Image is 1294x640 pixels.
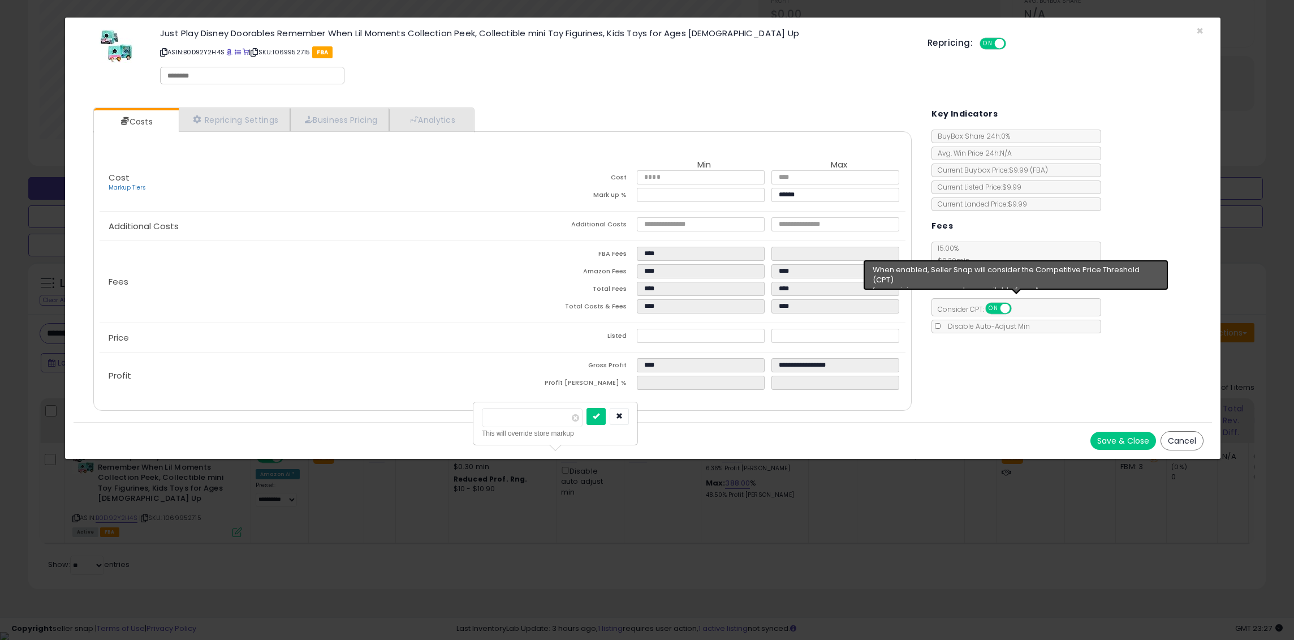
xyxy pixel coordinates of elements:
[389,108,473,131] a: Analytics
[987,304,1001,313] span: ON
[100,333,503,342] p: Price
[931,276,970,290] h5: Settings
[928,38,973,48] h5: Repricing:
[1161,431,1204,450] button: Cancel
[1196,23,1204,39] span: ×
[932,182,1021,192] span: Current Listed Price: $9.99
[100,371,503,380] p: Profit
[100,222,503,231] p: Additional Costs
[503,329,637,346] td: Listed
[932,165,1048,175] span: Current Buybox Price:
[100,173,503,192] p: Cost
[160,29,911,37] h3: Just Play Disney Doorables Remember When Lil Moments Collection Peek, Collectible mini Toy Figuri...
[503,217,637,235] td: Additional Costs
[932,199,1027,209] span: Current Landed Price: $9.99
[932,148,1012,158] span: Avg. Win Price 24h: N/A
[100,277,503,286] p: Fees
[290,108,389,131] a: Business Pricing
[109,183,146,192] a: Markup Tiers
[94,110,178,133] a: Costs
[100,29,133,63] img: 413HwxteDSL._SL60_.jpg
[503,170,637,188] td: Cost
[942,321,1030,331] span: Disable Auto-Adjust Min
[235,48,241,57] a: All offer listings
[503,282,637,299] td: Total Fees
[503,188,637,205] td: Mark up %
[637,160,771,170] th: Min
[932,243,970,265] span: 15.00 %
[503,358,637,376] td: Gross Profit
[482,428,629,439] div: This will override store markup
[932,304,1026,314] span: Consider CPT:
[931,219,953,233] h5: Fees
[1010,304,1028,313] span: OFF
[981,39,995,49] span: ON
[1009,165,1048,175] span: $9.99
[312,46,333,58] span: FBA
[931,107,998,121] h5: Key Indicators
[243,48,249,57] a: Your listing only
[932,256,970,265] span: $0.30 min
[1090,432,1156,450] button: Save & Close
[503,247,637,264] td: FBA Fees
[503,376,637,393] td: Profit [PERSON_NAME] %
[160,43,911,61] p: ASIN: B0D92Y2H4S | SKU: 1069952715
[226,48,232,57] a: BuyBox page
[1030,165,1048,175] span: ( FBA )
[179,108,291,131] a: Repricing Settings
[771,160,906,170] th: Max
[932,131,1010,141] span: BuyBox Share 24h: 0%
[1004,39,1022,49] span: OFF
[503,264,637,282] td: Amazon Fees
[503,299,637,317] td: Total Costs & Fees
